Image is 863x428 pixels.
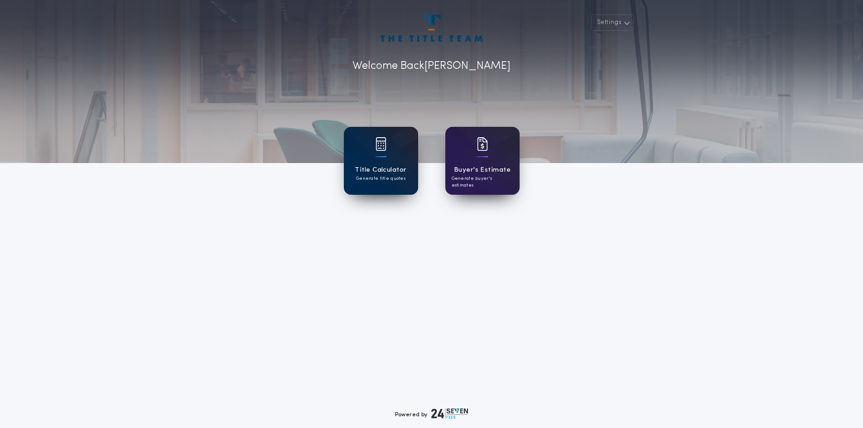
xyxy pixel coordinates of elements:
[395,408,468,419] div: Powered by
[454,165,511,175] h1: Buyer's Estimate
[477,137,488,151] img: card icon
[356,175,405,182] p: Generate title quotes
[344,127,418,195] a: card iconTitle CalculatorGenerate title quotes
[376,137,386,151] img: card icon
[431,408,468,419] img: logo
[452,175,513,189] p: Generate buyer's estimates
[355,165,406,175] h1: Title Calculator
[591,14,634,31] button: Settings
[352,58,511,74] p: Welcome Back [PERSON_NAME]
[445,127,520,195] a: card iconBuyer's EstimateGenerate buyer's estimates
[381,14,482,42] img: account-logo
